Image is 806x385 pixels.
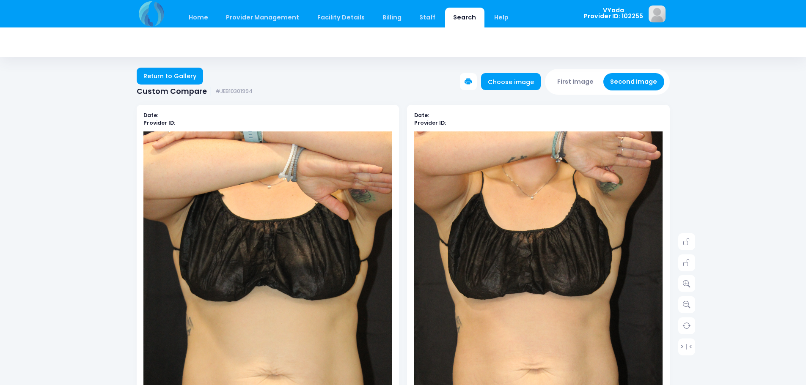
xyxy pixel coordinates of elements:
a: Choose image [481,73,541,90]
a: Search [445,8,484,27]
a: Staff [411,8,444,27]
small: #JEB10301994 [215,88,253,95]
a: Help [486,8,517,27]
a: Provider Management [218,8,308,27]
a: Billing [374,8,410,27]
b: Provider ID: [414,119,446,126]
span: Custom Compare [137,87,207,96]
a: > | < [678,338,695,355]
a: Return to Gallery [137,68,204,85]
b: Provider ID: [143,119,175,126]
a: Home [181,8,217,27]
a: Facility Details [309,8,373,27]
button: First Image [550,73,601,90]
b: Date: [414,112,429,119]
img: image [649,5,666,22]
span: VYada Provider ID: 102255 [584,7,643,19]
b: Date: [143,112,158,119]
button: Second Image [603,73,664,90]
